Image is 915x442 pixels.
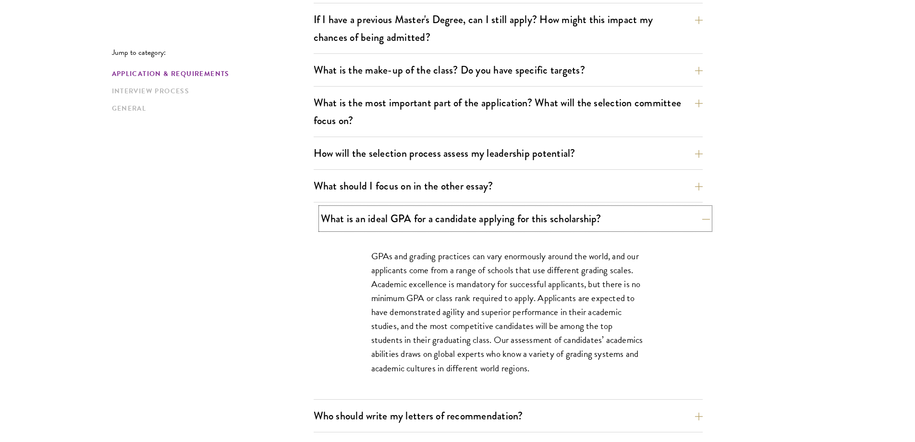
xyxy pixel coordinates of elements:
button: Who should write my letters of recommendation? [314,405,703,427]
p: GPAs and grading practices can vary enormously around the world, and our applicants come from a r... [371,249,645,375]
a: Application & Requirements [112,69,308,79]
button: What is the make-up of the class? Do you have specific targets? [314,59,703,81]
button: What is an ideal GPA for a candidate applying for this scholarship? [321,208,710,229]
button: If I have a previous Master's Degree, can I still apply? How might this impact my chances of bein... [314,9,703,48]
button: How will the selection process assess my leadership potential? [314,142,703,164]
a: Interview Process [112,86,308,96]
button: What is the most important part of the application? What will the selection committee focus on? [314,92,703,131]
a: General [112,103,308,114]
button: What should I focus on in the other essay? [314,175,703,197]
p: Jump to category: [112,48,314,57]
